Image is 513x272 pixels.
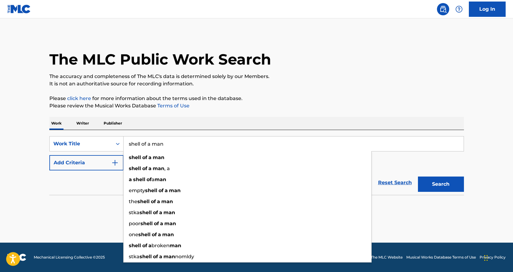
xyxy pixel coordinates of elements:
span: stka [129,254,140,259]
strong: man [169,188,181,193]
img: search [439,6,447,13]
img: 9d2ae6d4665cec9f34b9.svg [111,159,119,166]
p: Please review the Musical Works Database [49,102,464,110]
a: Reset Search [375,176,415,189]
strong: shell [138,232,151,237]
div: Drag [484,249,488,267]
p: The accuracy and completeness of The MLC's data is determined solely by our Members. [49,73,464,80]
span: Mechanical Licensing Collective © 2025 [34,255,105,260]
strong: shell [140,210,152,215]
strong: man [163,254,175,259]
strong: of [159,188,163,193]
form: Search Form [49,136,464,195]
strong: man [155,177,166,182]
strong: of [147,177,151,182]
strong: a [158,232,161,237]
h1: The MLC Public Work Search [49,50,271,69]
strong: shell [133,177,145,182]
strong: of [152,232,157,237]
strong: a [160,221,163,226]
span: a [151,177,155,182]
strong: shell [140,221,153,226]
p: Work [49,117,63,130]
span: poor [129,221,140,226]
strong: man [163,210,175,215]
p: It is not an authoritative source for recording information. [49,80,464,88]
span: nomldy [175,254,194,259]
strong: a [129,177,132,182]
strong: a [148,155,151,160]
a: Musical Works Database Terms of Use [406,255,476,260]
div: Work Title [53,140,109,147]
a: Log In [469,2,506,17]
a: Privacy Policy [480,255,506,260]
strong: man [164,221,176,226]
p: Please for more information about the terms used in the database. [49,95,464,102]
strong: shell [137,199,150,204]
strong: a [165,188,168,193]
img: logo [7,254,26,261]
strong: a [159,254,162,259]
button: Add Criteria [49,155,124,170]
strong: shell [129,243,141,248]
span: one [129,232,138,237]
strong: of [142,155,147,160]
strong: of [142,166,147,171]
a: Terms of Use [156,103,190,109]
span: empty [129,188,145,193]
strong: man [170,243,181,248]
span: the [129,199,137,204]
strong: a [157,199,160,204]
span: stka [129,210,140,215]
strong: shell [145,188,157,193]
strong: shell [129,166,141,171]
a: click here [67,95,91,101]
strong: man [161,199,173,204]
p: Writer [75,117,91,130]
img: help [455,6,463,13]
strong: of [153,254,158,259]
strong: of [142,243,147,248]
strong: of [151,199,156,204]
strong: a [159,210,162,215]
img: MLC Logo [7,5,31,13]
strong: shell [140,254,152,259]
strong: a [148,243,151,248]
a: Public Search [437,3,449,15]
strong: man [153,155,164,160]
p: Publisher [102,117,124,130]
strong: shell [129,155,141,160]
strong: man [162,232,174,237]
div: Help [453,3,465,15]
strong: of [153,210,158,215]
strong: man [153,166,164,171]
a: The MLC Website [371,255,403,260]
span: , a [164,166,170,171]
strong: a [148,166,151,171]
span: broken [151,243,170,248]
strong: of [154,221,159,226]
button: Search [418,177,464,192]
iframe: Chat Widget [482,243,513,272]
